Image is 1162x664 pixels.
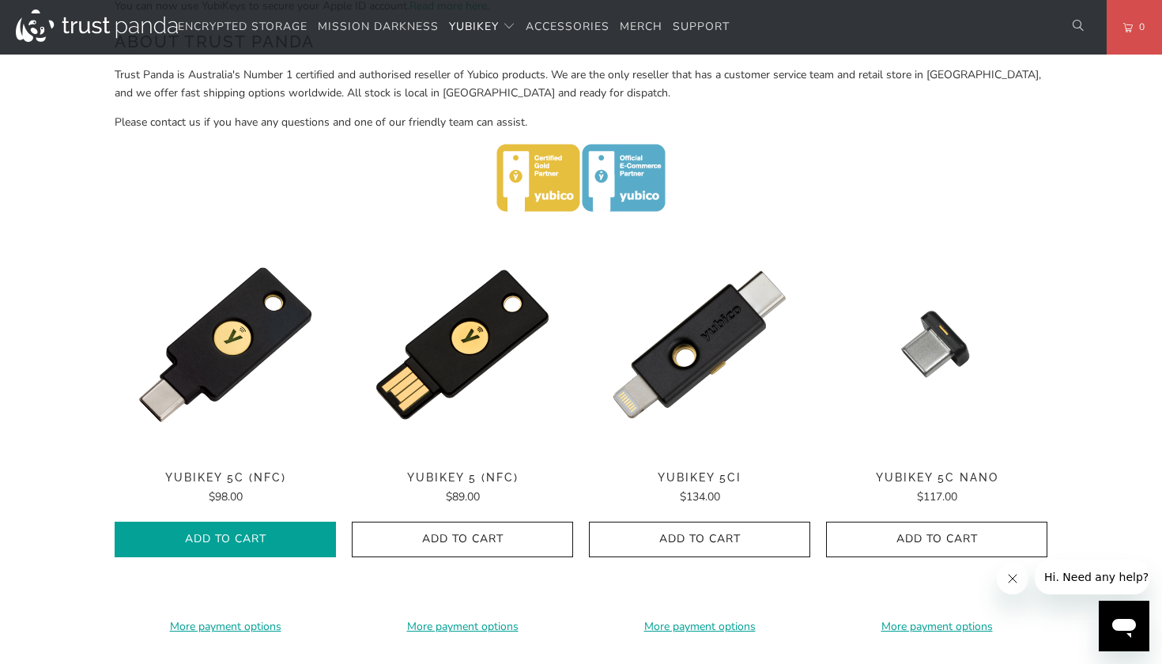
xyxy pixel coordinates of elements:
iframe: Button to launch messaging window [1099,601,1149,651]
a: YubiKey 5C Nano $117.00 [826,471,1047,506]
img: YubiKey 5 (NFC) - Trust Panda [352,234,573,455]
span: $98.00 [209,489,243,504]
button: Add to Cart [352,522,573,557]
a: Encrypted Storage [178,9,307,46]
a: YubiKey 5 (NFC) $89.00 [352,471,573,506]
span: Add to Cart [131,533,319,546]
a: YubiKey 5Ci - Trust Panda YubiKey 5Ci - Trust Panda [589,234,810,455]
a: More payment options [115,618,336,636]
a: More payment options [352,618,573,636]
button: Add to Cart [115,522,336,557]
span: Merch [620,19,662,34]
iframe: Close message [997,563,1028,594]
button: Add to Cart [826,522,1047,557]
button: Add to Cart [589,522,810,557]
a: YubiKey 5C (NFC) $98.00 [115,471,336,506]
span: Add to Cart [843,533,1031,546]
span: 0 [1133,18,1145,36]
a: Mission Darkness [318,9,439,46]
span: Support [673,19,730,34]
span: YubiKey 5Ci [589,471,810,485]
a: More payment options [589,618,810,636]
span: Mission Darkness [318,19,439,34]
a: Accessories [526,9,609,46]
iframe: Message from company [1035,560,1149,594]
span: $117.00 [917,489,957,504]
span: Encrypted Storage [178,19,307,34]
nav: Translation missing: en.navigation.header.main_nav [178,9,730,46]
a: Support [673,9,730,46]
span: YubiKey 5C Nano [826,471,1047,485]
img: YubiKey 5C Nano - Trust Panda [826,234,1047,455]
a: YubiKey 5 (NFC) - Trust Panda YubiKey 5 (NFC) - Trust Panda [352,234,573,455]
a: More payment options [826,618,1047,636]
img: YubiKey 5C (NFC) - Trust Panda [115,234,336,455]
a: YubiKey 5Ci $134.00 [589,471,810,506]
img: YubiKey 5Ci - Trust Panda [589,234,810,455]
summary: YubiKey [449,9,515,46]
a: Merch [620,9,662,46]
span: $89.00 [446,489,480,504]
span: $134.00 [680,489,720,504]
a: YubiKey 5C (NFC) - Trust Panda YubiKey 5C (NFC) - Trust Panda [115,234,336,455]
span: Add to Cart [368,533,556,546]
span: Add to Cart [606,533,794,546]
span: Accessories [526,19,609,34]
span: YubiKey [449,19,499,34]
p: Please contact us if you have any questions and one of our friendly team can assist. [115,114,1047,131]
span: YubiKey 5C (NFC) [115,471,336,485]
a: YubiKey 5C Nano - Trust Panda YubiKey 5C Nano - Trust Panda [826,234,1047,455]
img: Trust Panda Australia [16,9,178,42]
span: YubiKey 5 (NFC) [352,471,573,485]
p: Trust Panda is Australia's Number 1 certified and authorised reseller of Yubico products. We are ... [115,66,1047,102]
